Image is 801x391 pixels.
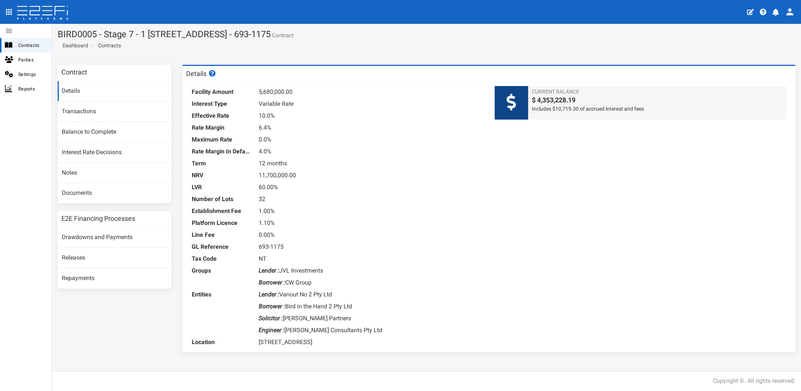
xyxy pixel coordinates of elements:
dd: [PERSON_NAME] Partners [259,312,483,324]
h3: Contract [61,69,87,76]
dt: Location [192,336,251,348]
dt: Line Fee [192,229,251,241]
dt: Rate Margin [192,122,251,134]
dd: Variable Rate [259,98,483,110]
dt: Number of Lots [192,193,251,205]
div: Copyright ©. All rights reserved. [713,377,795,385]
dd: [PERSON_NAME] Consultants Pty Ltd [259,324,483,336]
span: Reports [18,85,46,93]
dt: GL Reference [192,241,251,253]
dd: 4.0% [259,146,483,158]
h3: Details [186,70,217,77]
dd: CW Group [259,277,483,289]
span: Settings [18,70,46,79]
i: Lender : [259,291,279,298]
dd: NT [259,253,483,265]
dd: JVL Investments [259,265,483,277]
dd: Bird in the Hand 2 Pty Ltd [259,301,483,312]
a: Repayments [58,268,171,289]
i: Borrower : [259,279,285,286]
dt: Maximum Rate [192,134,251,146]
dt: NRV [192,169,251,181]
small: Contract [271,33,294,38]
span: $ 4,353,228.19 [532,95,782,105]
i: Lender : [259,267,279,274]
dt: Effective Rate [192,110,251,122]
dt: Entities [192,289,251,301]
h1: BIRD0005 - Stage 7 - 1 [STREET_ADDRESS] - 693-1175 [58,29,795,39]
span: Includes $10,719.30 of accrued interest and fees [532,105,782,112]
a: Notes [58,163,171,183]
a: Transactions [58,102,171,122]
dd: [STREET_ADDRESS] [259,336,483,348]
h3: E2E Financing Processes [61,215,135,222]
dd: 6.4% [259,122,483,134]
i: Borrower : [259,303,285,310]
dd: 32 [259,193,483,205]
i: Engineer : [259,327,284,334]
dt: Interest Type [192,98,251,110]
span: Contracts [18,41,46,50]
dd: 1.10% [259,217,483,229]
a: Documents [58,183,171,203]
dt: Groups [192,265,251,277]
a: Drawdowns and Payments [58,228,171,248]
a: Dashboard [60,42,88,49]
span: Parties [18,55,46,64]
a: Interest Rate Decisions [58,143,171,163]
dt: Facility Amount [192,86,251,98]
span: Dashboard [60,42,88,48]
a: Details [58,81,171,101]
dd: 0.00% [259,229,483,241]
dt: Establishment Fee [192,205,251,217]
dd: 60.00% [259,181,483,193]
a: Balance to Complete [58,122,171,142]
dd: 5,680,000.00 [259,86,483,98]
dt: Platform Licence [192,217,251,229]
dt: Rate Margin In Default [192,146,251,158]
dd: Vanout No 2 Pty Ltd [259,289,483,301]
dt: LVR [192,181,251,193]
dd: 693-1175 [259,241,483,253]
dd: 1.00% [259,205,483,217]
dd: 10.0% [259,110,483,122]
span: Current Balance [532,88,782,95]
dd: 11,700,000.00 [259,169,483,181]
dt: Tax Code [192,253,251,265]
a: Releases [58,248,171,268]
dd: 0.0% [259,134,483,146]
i: Solicitor : [259,315,283,322]
dt: Term [192,158,251,169]
a: Contracts [98,42,121,49]
dd: 12 months [259,158,483,169]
